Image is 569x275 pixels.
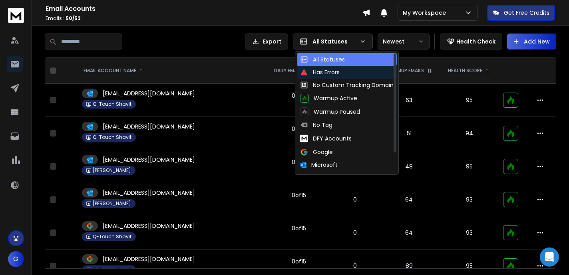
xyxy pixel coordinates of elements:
div: Warmup Paused [300,107,360,116]
div: All Statuses [300,55,345,63]
p: [EMAIL_ADDRESS][DOMAIN_NAME] [103,255,195,263]
p: Emails : [46,15,362,22]
td: 94 [440,117,498,150]
td: 51 [378,117,440,150]
p: 0 [337,229,373,237]
td: 64 [378,216,440,249]
div: 0 of 15 [292,92,306,100]
button: G [8,251,24,267]
td: 95 [440,84,498,117]
button: Get Free Credits [487,5,555,21]
p: Q-Touch Shavit [93,233,131,240]
td: 93 [440,183,498,216]
span: 50 / 53 [66,15,81,22]
div: 0 of 15 [292,224,306,232]
div: Google [300,148,333,156]
div: DFY Accounts [300,134,352,143]
p: Q-Touch Shavit [93,134,131,140]
div: EMAIL ACCOUNT NAME [84,67,144,74]
p: Q-Touch Shavit [93,267,131,273]
p: [EMAIL_ADDRESS][DOMAIN_NAME] [103,123,195,131]
div: 0 of 15 [292,191,306,199]
div: Open Intercom Messenger [540,247,559,267]
p: [PERSON_NAME] [93,167,131,174]
button: Newest [378,34,430,49]
div: 0 of 15 [292,158,306,166]
div: Microsoft [300,161,338,169]
td: 64 [378,183,440,216]
p: [EMAIL_ADDRESS][DOMAIN_NAME] [103,189,195,197]
p: [EMAIL_ADDRESS][DOMAIN_NAME] [103,156,195,164]
p: 0 [337,196,373,204]
button: Health Check [440,34,502,49]
p: HEALTH SCORE [448,67,482,74]
td: 95 [440,150,498,183]
p: Health Check [456,38,495,46]
img: logo [8,8,24,23]
p: [PERSON_NAME] [93,200,131,207]
button: Export [245,34,288,49]
p: [EMAIL_ADDRESS][DOMAIN_NAME] [103,89,195,97]
h1: Email Accounts [46,4,362,14]
div: Has Errors [300,68,340,76]
div: 0 of 15 [292,125,306,133]
p: All Statuses [312,38,356,46]
p: My Workspace [403,9,449,17]
p: DAILY EMAILS SENT [274,67,316,74]
p: Q-Touch Shavit [93,101,131,107]
td: 63 [378,84,440,117]
p: WARMUP EMAILS [386,67,424,74]
p: [EMAIL_ADDRESS][DOMAIN_NAME] [103,222,195,230]
td: 48 [378,150,440,183]
p: 0 [337,262,373,270]
div: No Tag [300,121,332,129]
div: 0 of 15 [292,257,306,265]
p: Get Free Credits [504,9,549,17]
div: No Custom Tracking Domain [300,81,394,89]
button: Add New [507,34,556,49]
td: 93 [440,216,498,249]
div: Warmup Active [300,94,357,103]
